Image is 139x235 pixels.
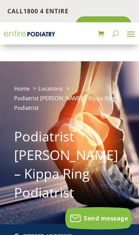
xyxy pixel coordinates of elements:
span: Podiatrist [PERSON_NAME] – Kippa Ring Podiatrist [14,94,116,111]
a: Locations [38,85,63,92]
h1: Podiatrist [PERSON_NAME] – Kippa Ring Podiatrist [14,127,125,206]
button: Send message [65,207,132,229]
a: Home [14,85,30,92]
span: Send message [84,214,128,222]
nav: breadcrumb [14,84,125,118]
a: Book Online [76,16,132,33]
p: Call [7,7,132,16]
a: 1800 4 ENTIRE [23,7,69,15]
